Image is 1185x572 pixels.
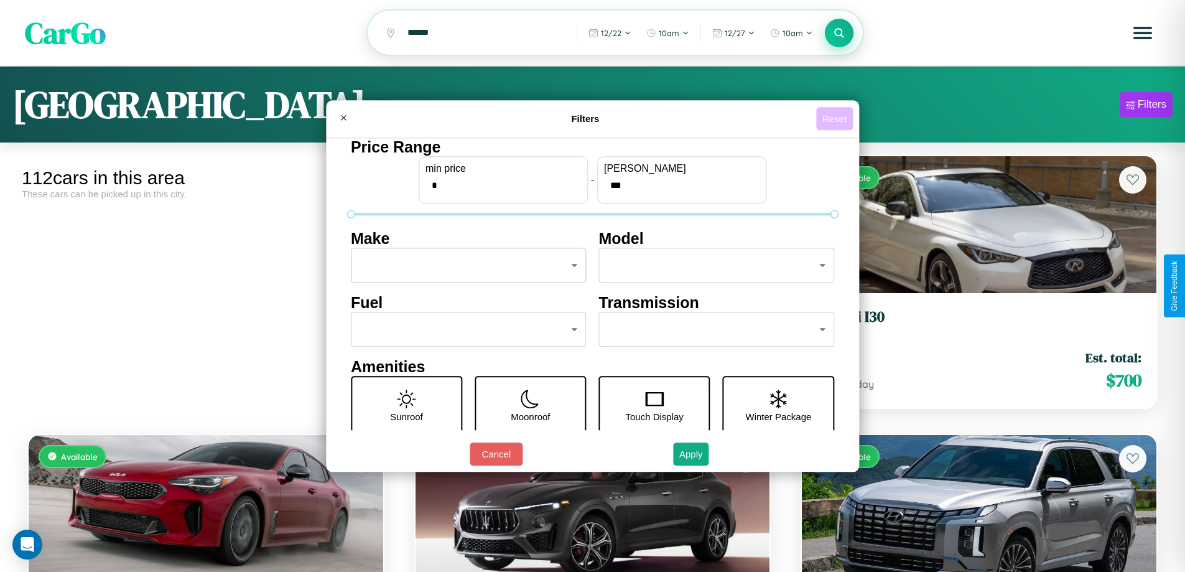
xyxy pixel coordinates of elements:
[817,308,1141,339] a: Infiniti I302021
[12,530,42,560] div: Open Intercom Messenger
[355,113,816,124] h4: Filters
[61,451,98,462] span: Available
[390,408,423,425] p: Sunroof
[470,443,523,466] button: Cancel
[12,79,366,130] h1: [GEOGRAPHIC_DATA]
[673,443,709,466] button: Apply
[351,358,834,376] h4: Amenities
[1125,16,1160,50] button: Open menu
[659,28,679,38] span: 10am
[351,230,587,248] h4: Make
[746,408,812,425] p: Winter Package
[599,294,835,312] h4: Transmission
[22,167,390,189] div: 112 cars in this area
[706,23,761,43] button: 12/27
[764,23,819,43] button: 10am
[1138,98,1166,111] div: Filters
[425,163,581,174] label: min price
[351,138,834,156] h4: Price Range
[816,107,853,130] button: Reset
[604,163,760,174] label: [PERSON_NAME]
[22,189,390,199] div: These cars can be picked up in this city.
[783,28,803,38] span: 10am
[817,308,1141,326] h3: Infiniti I30
[1170,261,1179,311] div: Give Feedback
[511,408,550,425] p: Moonroof
[625,408,683,425] p: Touch Display
[591,171,594,188] p: -
[1106,368,1141,393] span: $ 700
[351,294,587,312] h4: Fuel
[1120,92,1173,117] button: Filters
[599,230,835,248] h4: Model
[601,28,621,38] span: 12 / 22
[848,378,874,390] span: / day
[1085,349,1141,367] span: Est. total:
[25,12,106,54] span: CarGo
[725,28,745,38] span: 12 / 27
[640,23,695,43] button: 10am
[582,23,638,43] button: 12/22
